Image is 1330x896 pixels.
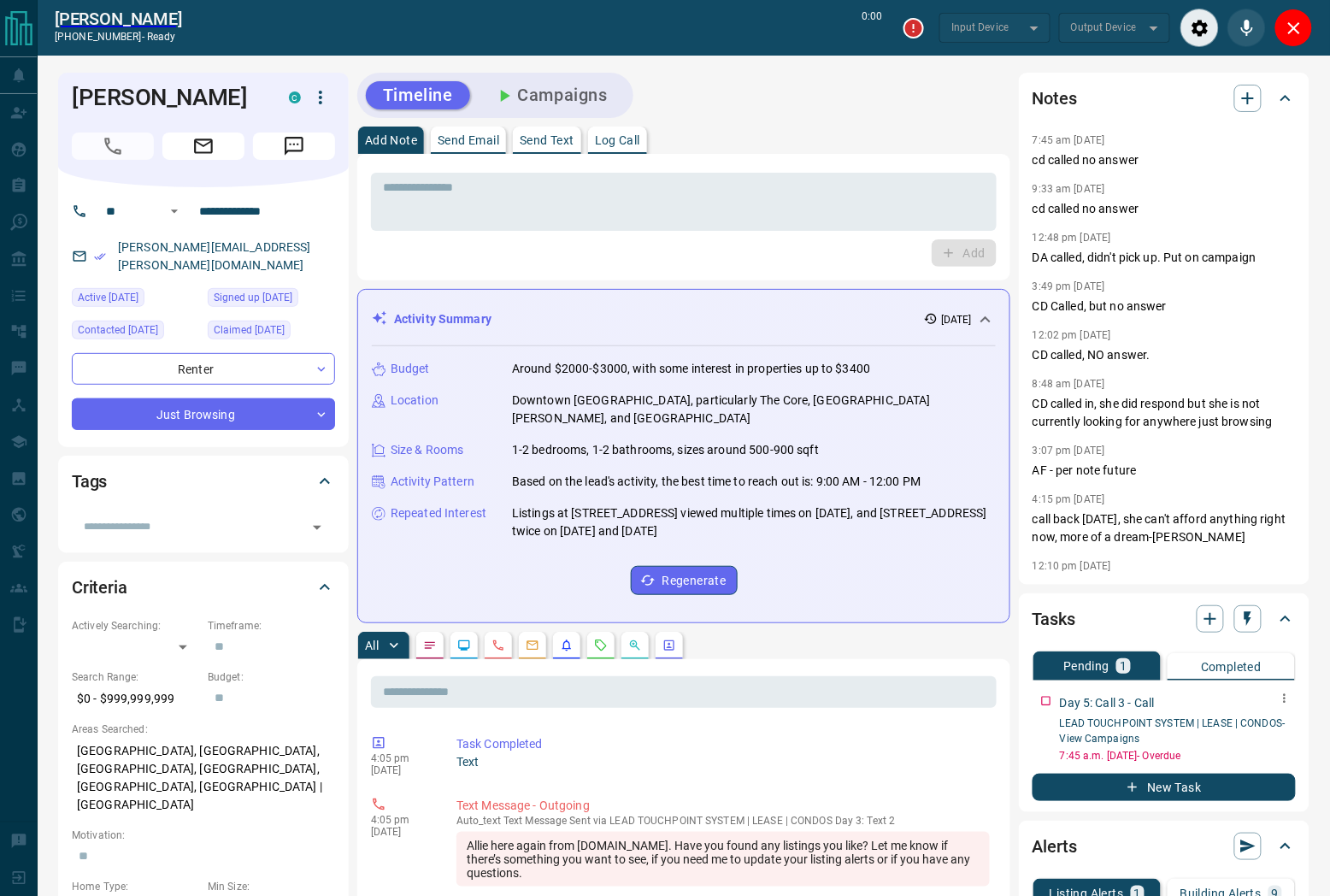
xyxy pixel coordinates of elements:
[512,360,870,378] p: Around $2000-$3000, with some interest in properties up to $3400
[1033,346,1296,364] p: CD called, NO answer.
[208,669,335,685] p: Budget:
[491,639,505,652] svg: Calls
[371,814,431,826] p: 4:05 pm
[55,9,182,29] a: [PERSON_NAME]
[1063,660,1109,672] p: Pending
[1033,183,1105,195] p: 9:33 am [DATE]
[1033,78,1296,119] div: Notes
[1033,445,1105,457] p: 3:07 pm [DATE]
[1033,85,1077,112] h2: Notes
[512,473,921,491] p: Based on the lead's activity, the best time to reach out is: 9:00 AM - 12:00 PM
[72,461,335,502] div: Tags
[628,639,642,652] svg: Opportunities
[72,574,127,601] h2: Criteria
[1201,661,1262,673] p: Completed
[391,504,486,522] p: Repeated Interest
[456,735,990,753] p: Task Completed
[391,473,474,491] p: Activity Pattern
[289,91,301,103] div: condos.ca
[391,441,464,459] p: Size & Rooms
[1033,395,1296,431] p: CD called in, she did respond but she is not currently looking for anywhere just browsing
[371,764,431,776] p: [DATE]
[394,310,491,328] p: Activity Summary
[1033,605,1075,633] h2: Tasks
[78,321,158,339] span: Contacted [DATE]
[371,752,431,764] p: 4:05 pm
[595,134,640,146] p: Log Call
[1033,232,1111,244] p: 12:48 pm [DATE]
[456,815,501,827] span: auto_text
[162,133,244,160] span: Email
[1033,510,1296,546] p: call back [DATE], she can't afford anything right now, more of a dream-[PERSON_NAME]
[391,392,438,410] p: Location
[456,797,990,815] p: Text Message - Outgoing
[631,566,738,595] button: Regenerate
[456,753,990,771] p: Text
[72,133,154,160] span: Call
[512,392,996,427] p: Downtown [GEOGRAPHIC_DATA], particularly The Core, [GEOGRAPHIC_DATA][PERSON_NAME], and [GEOGRAPHI...
[1033,833,1077,860] h2: Alerts
[72,828,335,843] p: Motivation:
[526,639,539,652] svg: Emails
[1033,826,1296,867] div: Alerts
[72,468,107,495] h2: Tags
[208,321,335,345] div: Wed Feb 02 2022
[72,353,335,385] div: Renter
[214,321,285,339] span: Claimed [DATE]
[662,639,676,652] svg: Agent Actions
[456,832,990,887] div: Allie here again from [DOMAIN_NAME]. Have you found any listings you like? Let me know if there’s...
[214,289,292,306] span: Signed up [DATE]
[1033,329,1111,341] p: 12:02 pm [DATE]
[1033,774,1296,801] button: New Task
[1033,249,1296,267] p: DA called, didn't pick up. Put on campaign
[438,134,499,146] p: Send Email
[1060,717,1286,745] a: LEAD TOUCHPOINT SYSTEM | LEASE | CONDOS- View Campaigns
[1033,134,1105,146] p: 7:45 am [DATE]
[55,29,182,44] p: [PHONE_NUMBER] -
[208,288,335,312] div: Wed Mar 20 2019
[594,639,608,652] svg: Requests
[72,398,335,430] div: Just Browsing
[457,639,471,652] svg: Lead Browsing Activity
[371,826,431,838] p: [DATE]
[560,639,574,652] svg: Listing Alerts
[1033,560,1111,572] p: 12:10 pm [DATE]
[365,134,417,146] p: Add Note
[72,669,199,685] p: Search Range:
[118,240,311,272] a: [PERSON_NAME][EMAIL_ADDRESS][PERSON_NAME][DOMAIN_NAME]
[456,815,990,827] p: Text Message Sent via LEAD TOUCHPOINT SYSTEM | LEASE | CONDOS Day 3: Text 2
[1033,151,1296,169] p: cd called no answer
[72,722,335,737] p: Areas Searched:
[305,516,329,539] button: Open
[72,879,199,894] p: Home Type:
[1060,748,1296,763] p: 7:45 a.m. [DATE] - Overdue
[1033,200,1296,218] p: cd called no answer
[94,251,106,262] svg: Email Verified
[1033,493,1105,505] p: 4:15 pm [DATE]
[1033,298,1296,315] p: CD Called, but no answer
[147,31,176,43] span: ready
[72,685,199,713] p: $0 - $999,999,999
[72,84,263,111] h1: [PERSON_NAME]
[423,639,437,652] svg: Notes
[1033,598,1296,640] div: Tasks
[365,640,379,651] p: All
[78,289,138,306] span: Active [DATE]
[72,321,199,345] div: Thu Sep 11 2025
[1033,378,1105,390] p: 8:48 am [DATE]
[72,618,199,634] p: Actively Searching:
[941,312,972,327] p: [DATE]
[391,360,430,378] p: Budget
[253,133,335,160] span: Message
[72,737,335,819] p: [GEOGRAPHIC_DATA], [GEOGRAPHIC_DATA], [GEOGRAPHIC_DATA], [GEOGRAPHIC_DATA], [GEOGRAPHIC_DATA], [G...
[512,441,819,459] p: 1-2 bedrooms, 1-2 bathrooms, sizes around 500-900 sqft
[477,81,625,109] button: Campaigns
[1274,9,1313,47] div: Close
[1120,660,1127,672] p: 1
[1180,9,1219,47] div: Audio Settings
[1033,280,1105,292] p: 3:49 pm [DATE]
[520,134,574,146] p: Send Text
[512,504,996,540] p: Listings at [STREET_ADDRESS] viewed multiple times on [DATE], and [STREET_ADDRESS] twice on [DATE...
[862,9,883,47] p: 0:00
